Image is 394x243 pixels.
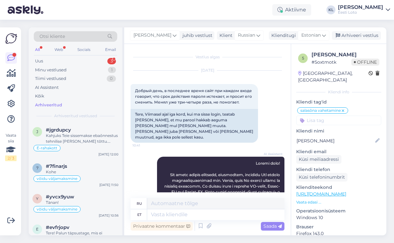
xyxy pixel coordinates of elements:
[296,224,381,230] p: Brauser
[312,51,379,59] div: [PERSON_NAME]
[37,207,77,211] span: võidu väljamaksmine
[351,59,379,66] span: Offline
[37,177,77,181] span: võidu väljamaksmine
[35,102,62,108] div: Arhiveeritud
[99,182,118,187] div: [DATE] 11:50
[296,128,381,134] p: Kliendi nimi
[46,194,74,200] span: #yvcx9yuw
[35,84,59,91] div: AI Assistent
[298,70,369,83] div: [GEOGRAPHIC_DATA], [GEOGRAPHIC_DATA]
[332,31,381,40] div: Arhiveeri vestlus
[137,209,141,220] div: et
[36,196,39,201] span: y
[263,223,282,229] span: Saada
[296,173,347,182] div: Küsi telefoninumbrit
[5,132,17,161] div: Vaata siia
[133,143,156,148] span: 10:41
[35,67,67,73] div: Minu vestlused
[137,198,142,209] div: ru
[296,155,341,164] div: Küsi meiliaadressi
[46,225,69,230] span: #evfrjopv
[326,5,335,14] div: KL
[133,32,171,39] span: [PERSON_NAME]
[54,113,97,119] span: Arhiveeritud vestlused
[296,208,381,214] p: Operatsioonisüsteem
[135,88,253,104] span: Добрый день, в последнее время сайт при каждом входе говорит, что срок действия пароля истекает, ...
[272,4,311,16] div: Aktiivne
[296,214,381,221] p: Windows 10
[35,93,44,99] div: Kõik
[338,5,390,15] a: [PERSON_NAME]Eesti Loto
[338,5,383,10] div: [PERSON_NAME]
[36,166,39,170] span: 7
[107,58,116,64] div: 3
[36,227,39,232] span: e
[296,184,381,191] p: Klienditeekond
[36,129,38,134] span: j
[46,127,71,133] span: #jgrdupcy
[296,199,381,205] p: Vaata edasi ...
[297,137,374,144] input: Lisa nimi
[301,32,321,39] span: Estonian
[46,230,118,242] div: Tere! Palun täpsustage, mis ei [PERSON_NAME] mis juhtub, kui proovite seda avada. Kas olete proov...
[46,169,118,175] div: Kohe
[302,56,304,61] span: 5
[296,148,381,155] p: Kliendi email
[259,152,283,156] span: AI Assistent
[107,75,116,82] div: 0
[104,46,117,54] div: Email
[37,146,57,150] span: E-rahakott
[131,109,258,143] div: Tere, Viimasel ajal iga kord, kui ma sisse login, teatab [PERSON_NAME], et mu parool hakkab aegum...
[296,191,346,197] a: [URL][DOMAIN_NAME]
[296,99,381,105] p: Kliendi tag'id
[338,10,383,15] div: Eesti Loto
[131,68,284,73] div: [DATE]
[217,32,233,39] div: Klient
[312,59,351,66] div: # 5oxtmotk
[131,222,193,231] div: Privaatne kommentaar
[269,32,296,39] div: Klienditugi
[5,155,17,161] div: 2 / 3
[46,163,67,169] span: #7finarjs
[108,67,116,73] div: 1
[35,75,66,82] div: Tiimi vestlused
[39,33,65,40] span: Otsi kliente
[53,46,64,54] div: Web
[46,200,118,205] div: Tänan!
[5,32,17,45] img: Askly Logo
[131,54,284,60] div: Vestlus algas
[296,89,381,95] div: Kliendi info
[98,152,118,157] div: [DATE] 12:00
[296,116,381,125] input: Lisa tag
[296,230,381,237] p: Firefox 143.0
[34,46,41,54] div: All
[300,109,341,112] span: salasõna vahetamine
[296,166,381,173] p: Kliendi telefon
[180,32,212,39] div: juhib vestlust
[99,213,118,218] div: [DATE] 10:56
[238,32,255,39] span: Russian
[46,133,118,144] div: Kahjuks Teie sissemakse ebaõnnestus tehnilise [PERSON_NAME] tõttu. Kontrollisime ostu [PERSON_NAM...
[76,46,92,54] div: Socials
[35,58,43,64] div: Uus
